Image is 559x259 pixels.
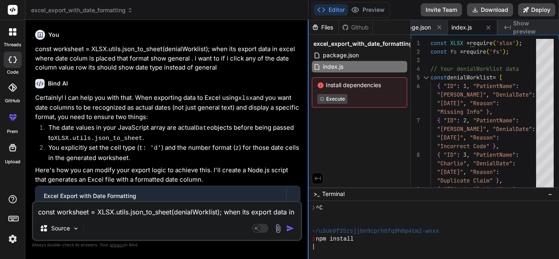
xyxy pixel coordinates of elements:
span: "DenialDate" [493,91,532,98]
span: , [467,151,470,158]
span: require [463,48,486,55]
span: "DenialDate" [493,125,532,133]
span: "Reason" [470,168,496,176]
span: ( [493,39,496,47]
span: "ID" [444,82,457,90]
span: , [467,160,470,167]
code: Date [196,125,210,132]
button: Excel Export with Date FormattingClick to open Workbench [36,186,286,213]
span: "PatientName" [473,117,516,124]
span: : [516,117,519,124]
span: , [467,82,470,90]
span: ❯ [312,235,316,243]
span: ; [519,39,522,47]
button: Editor [314,4,348,16]
button: − [546,187,554,200]
span: , [489,108,493,115]
span: require [470,39,493,47]
span: , [463,168,467,176]
span: : [532,125,535,133]
span: index.js [451,23,472,32]
span: , [467,185,470,193]
span: , [496,142,499,150]
span: index.js [322,62,344,72]
span: package.json [322,50,360,60]
span: "ID" [444,185,457,193]
img: settings [6,232,20,246]
span: "PatientName" [473,185,516,193]
button: Deploy [518,3,555,16]
span: : [516,151,519,158]
span: : [496,168,499,176]
button: Preview [348,4,388,16]
label: threads [4,41,21,48]
span: "[DATE]" [437,134,463,141]
span: "Charlie" [437,160,467,167]
span: "[PERSON_NAME]" [437,91,486,98]
span: ~/u3uk0f35zsjjbn9cprh6fq9h0p4tm2-wnxx [312,227,439,235]
span: 'xlsx' [496,39,516,47]
p: const worksheet = XLSX.utils.json_to_sheet(denialWorklist); when its export data in excel where d... [35,45,300,72]
div: Github [339,23,372,32]
div: 7 [411,116,420,125]
code: xlsx [238,95,253,102]
div: 3 [411,56,420,65]
span: Show preview [513,19,552,36]
span: privacy [110,242,124,247]
span: : [512,160,516,167]
div: Click to collapse the range. [421,73,431,82]
div: 8 [411,151,420,159]
h6: You [48,31,59,39]
span: } [493,142,496,150]
span: >_ [313,190,320,198]
span: "ID" [444,117,457,124]
h6: Bind AI [48,79,68,88]
span: const [431,39,447,47]
span: : [532,91,535,98]
div: 4 [411,65,420,73]
span: { [437,82,440,90]
div: 1 [411,39,420,47]
span: "PatientName" [473,151,516,158]
span: [ [499,74,503,81]
span: "ID" [444,151,457,158]
span: , [463,134,467,141]
p: Always double-check its answers. Your in Bind [32,241,302,249]
span: ) [516,39,519,47]
span: excel_export_with_date_formatting [313,40,412,48]
span: "Missing Info" [437,108,483,115]
button: Download [467,3,513,16]
span: 2 [463,117,467,124]
p: Source [51,224,70,232]
img: Pick Models [72,225,79,232]
span: package.json [395,23,431,32]
img: attachment [273,224,283,233]
span: : [496,99,499,107]
span: − [548,190,552,198]
span: // Your denialWorklist data [431,65,519,72]
span: "[PERSON_NAME]" [437,125,486,133]
span: { [437,185,440,193]
div: 6 [411,82,420,90]
div: 2 [411,47,420,56]
span: { [437,117,440,124]
label: GitHub [5,97,20,104]
span: "Reason" [470,99,496,107]
span: ( [486,48,489,55]
p: Here's how you can modify your export logic to achieve this. I'll create a Node.js script that ge... [35,166,300,184]
code: z [235,145,239,152]
code: t: 'd' [139,145,161,152]
li: The date values in your JavaScript array are actual objects before being passed to . [42,123,300,143]
button: Execute [317,94,347,104]
div: Files [309,23,338,32]
span: : [457,151,460,158]
span: , [499,177,503,184]
span: denialWorklist [447,74,493,81]
span: 'fs' [489,48,503,55]
span: "Reason" [470,134,496,141]
span: : [457,82,460,90]
span: } [486,108,489,115]
span: ) [503,48,506,55]
span: = [467,39,470,47]
span: , [467,117,470,124]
